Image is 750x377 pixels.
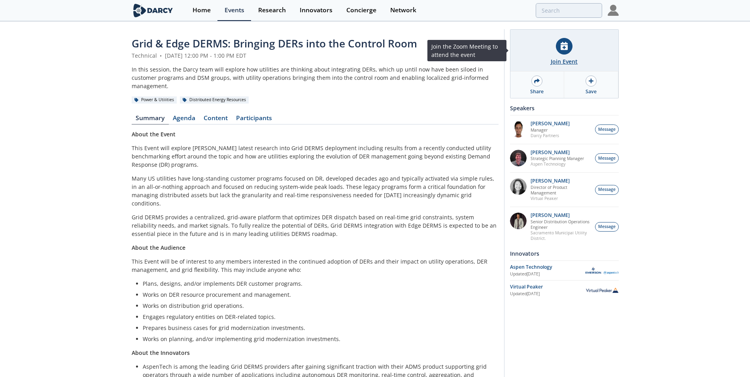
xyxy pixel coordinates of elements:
img: logo-wide.svg [132,4,175,17]
strong: About the Event [132,130,176,138]
strong: About the Innovators [132,349,190,356]
p: [PERSON_NAME] [531,150,584,155]
li: Works on planning, and/or implementing grid modernization investments. [143,335,493,343]
img: 8160f632-77e6-40bd-9ce2-d8c8bb49c0dd [510,178,527,195]
img: Aspen Technology [586,267,619,274]
a: Aspen Technology Updated[DATE] Aspen Technology [510,264,619,277]
div: Speakers [510,101,619,115]
p: Aspen Technology [531,161,584,167]
p: [PERSON_NAME] [531,213,591,218]
div: Save [586,88,597,95]
p: Virtual Peaker [531,196,591,201]
img: Virtual Peaker [586,287,619,293]
p: Manager [531,127,570,133]
button: Message [595,153,619,163]
strong: About the Audience [132,244,185,251]
li: Engages regulatory entities on DER-related topics. [143,313,493,321]
div: Join Event [551,57,578,66]
p: Darcy Partners [531,133,570,138]
a: Agenda [169,115,200,124]
div: In this session, the Darcy team will explore how utilities are thinking about integrating DERs, w... [132,65,499,90]
p: Director of Product Management [531,185,591,196]
p: This Event will explore [PERSON_NAME] latest research into Grid DERMS deployment including result... [132,144,499,169]
span: Message [598,155,616,162]
div: Aspen Technology [510,264,586,271]
div: Updated [DATE] [510,291,586,297]
span: Message [598,126,616,133]
div: Innovators [510,247,619,260]
p: Grid DERMS provides a centralized, grid-aware platform that optimizes DER dispatch based on real-... [132,213,499,238]
a: Summary [132,115,169,124]
p: [PERSON_NAME] [531,178,591,184]
div: Research [258,7,286,13]
li: Works on DER resource procurement and management. [143,290,493,299]
img: 7fca56e2-1683-469f-8840-285a17278393 [510,213,527,229]
li: Plans, designs, and/or implements DER customer programs. [143,279,493,288]
li: Works on distribution grid operations. [143,302,493,310]
a: Content [200,115,232,124]
button: Message [595,124,619,134]
span: • [159,52,163,59]
p: Many US utilities have long-standing customer programs focused on DR, developed decades ago and t... [132,174,499,207]
p: Sacramento Municipal Utility District. [531,230,591,241]
div: Concierge [346,7,376,13]
button: Message [595,222,619,232]
div: Share [530,88,544,95]
div: Virtual Peaker [510,283,586,290]
button: Message [595,185,619,195]
div: Updated [DATE] [510,271,586,277]
img: Profile [608,5,619,16]
a: Participants [232,115,276,124]
p: Senior Distribution Operations Engineer [531,219,591,230]
div: Technical [DATE] 12:00 PM - 1:00 PM EDT [132,51,499,60]
div: Innovators [300,7,332,13]
div: Events [225,7,244,13]
span: Grid & Edge DERMS: Bringing DERs into the Control Room [132,36,417,51]
p: This Event will be of interest to any members interested in the continued adoption of DERs and th... [132,257,499,274]
img: accc9a8e-a9c1-4d58-ae37-132228efcf55 [510,150,527,166]
span: Message [598,187,616,193]
input: Advanced Search [536,3,602,18]
p: Strategic Planning Manager [531,156,584,161]
li: Prepares business cases for grid modernization investments. [143,324,493,332]
img: vRBZwDRnSTOrB1qTpmXr [510,121,527,138]
div: Distributed Energy Resources [180,96,249,104]
a: Virtual Peaker Updated[DATE] Virtual Peaker [510,283,619,297]
div: Power & Utilities [132,96,177,104]
p: [PERSON_NAME] [531,121,570,126]
div: Home [193,7,211,13]
div: Network [390,7,416,13]
span: Message [598,224,616,230]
